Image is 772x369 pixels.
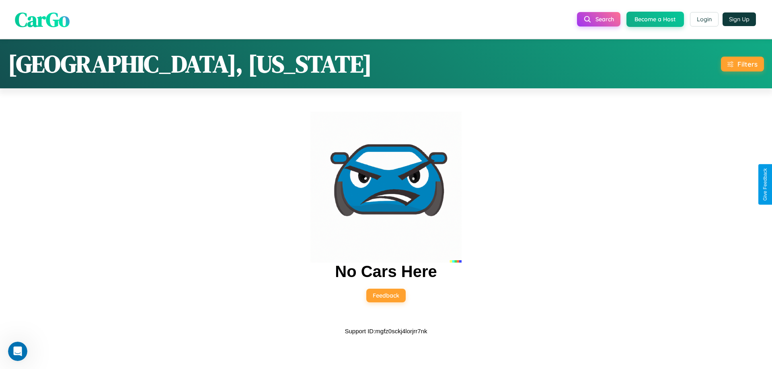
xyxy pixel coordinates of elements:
h1: [GEOGRAPHIC_DATA], [US_STATE] [8,47,372,80]
button: Feedback [366,289,406,302]
span: Search [595,16,614,23]
div: Filters [737,60,758,68]
span: CarGo [15,5,70,33]
button: Login [690,12,719,27]
button: Filters [721,57,764,71]
div: Give Feedback [762,168,768,201]
h2: No Cars Here [335,263,437,281]
p: Support ID: mgfz0sckj4lorjrr7nk [345,326,427,336]
button: Sign Up [723,12,756,26]
img: car [310,112,462,263]
button: Become a Host [626,12,684,27]
button: Search [577,12,620,27]
iframe: Intercom live chat [8,342,27,361]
